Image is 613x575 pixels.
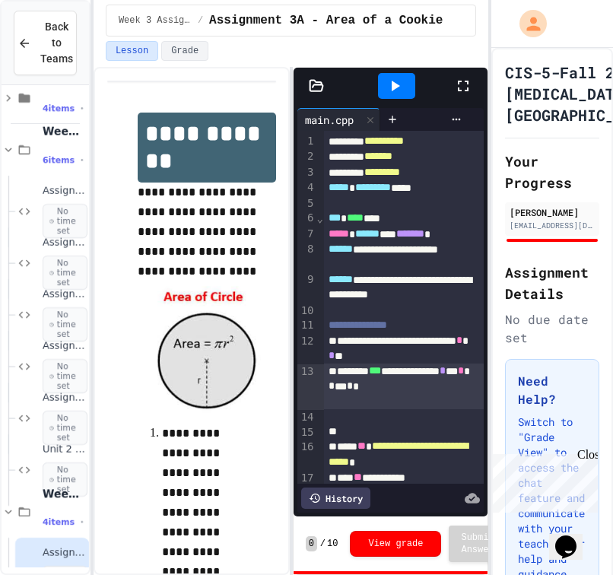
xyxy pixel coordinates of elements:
[297,410,316,425] div: 14
[43,340,86,353] span: Assignment 2D: Hourly Wages
[306,536,317,551] span: 0
[518,372,586,408] h3: Need Help?
[505,151,599,193] h2: Your Progress
[43,411,87,446] span: No time set
[106,41,158,61] button: Lesson
[43,443,86,456] span: Unit 2 Sandbox
[549,514,598,560] iframe: chat widget
[43,103,75,113] span: 4 items
[510,220,595,231] div: [EMAIL_ADDRESS][DOMAIN_NAME]
[161,41,208,61] button: Grade
[43,204,87,239] span: No time set
[43,307,87,342] span: No time set
[297,134,316,149] div: 1
[297,471,316,486] div: 17
[510,205,595,219] div: [PERSON_NAME]
[297,242,316,272] div: 8
[297,211,316,226] div: 6
[43,392,86,405] span: Assignment 2E: Hypotenuse Demo
[297,108,380,131] div: main.cpp
[297,180,316,195] div: 4
[297,318,316,333] div: 11
[316,212,324,224] span: Fold line
[43,462,87,497] span: No time set
[505,262,599,304] h2: Assignment Details
[6,6,105,97] div: Chat with us now!Close
[297,303,316,319] div: 10
[487,448,598,513] iframe: chat widget
[81,102,84,114] span: •
[81,516,84,528] span: •
[297,364,316,411] div: 13
[43,288,86,301] span: Assignment 2C: Favorite Movie and Character
[301,488,370,509] div: History
[320,538,326,550] span: /
[297,165,316,180] div: 3
[350,531,441,557] button: View grade
[297,272,316,303] div: 9
[43,547,86,560] span: Assignment 3A - Area of a Cookie
[43,185,86,198] span: Assignment 2A: Guild of Corellia Industries
[327,538,338,550] span: 10
[297,334,316,364] div: 12
[43,237,86,249] span: Assignment 2B: Laser Wars Cantina
[297,196,316,211] div: 5
[505,310,599,347] div: No due date set
[209,11,443,30] span: Assignment 3A - Area of a Cookie
[297,440,316,471] div: 16
[119,14,192,27] span: Week 3 Assignments
[81,154,84,166] span: •
[43,155,75,165] span: 6 items
[14,11,77,75] button: Back to Teams
[503,6,551,41] div: My Account
[297,112,361,128] div: main.cpp
[297,149,316,164] div: 2
[40,19,73,67] span: Back to Teams
[297,425,316,440] div: 15
[43,125,86,138] span: Week 2 Assignments
[198,14,203,27] span: /
[43,487,86,500] span: Week 3 Assignments
[43,256,87,291] span: No time set
[43,517,75,527] span: 4 items
[461,532,494,556] span: Submit Answer
[43,359,87,394] span: No time set
[449,526,506,562] button: Submit Answer
[297,227,316,242] div: 7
